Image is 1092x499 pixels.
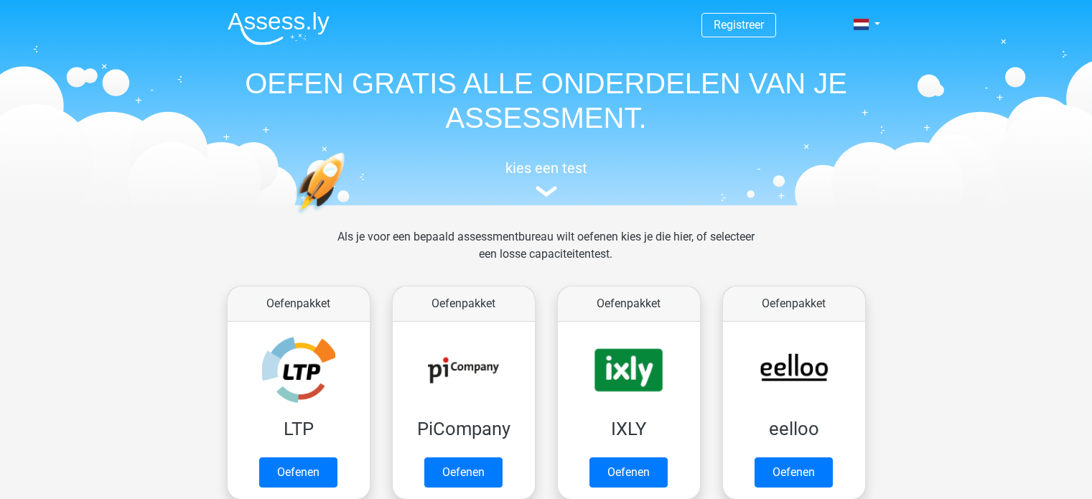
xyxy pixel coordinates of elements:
a: Oefenen [755,457,833,488]
div: Als je voor een bepaald assessmentbureau wilt oefenen kies je die hier, of selecteer een losse ca... [326,228,766,280]
h1: OEFEN GRATIS ALLE ONDERDELEN VAN JE ASSESSMENT. [216,66,877,135]
a: kies een test [216,159,877,197]
img: Assessly [228,11,330,45]
a: Registreer [714,18,764,32]
a: Oefenen [589,457,668,488]
img: assessment [536,186,557,197]
a: Oefenen [259,457,337,488]
img: oefenen [295,152,401,282]
h5: kies een test [216,159,877,177]
a: Oefenen [424,457,503,488]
